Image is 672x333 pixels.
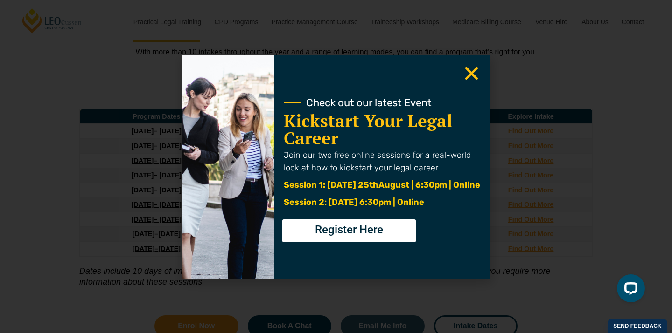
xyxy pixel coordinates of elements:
[282,219,416,242] a: Register Here
[609,271,649,310] iframe: LiveChat chat widget
[462,64,481,82] a: Close
[284,197,424,207] span: Session 2: [DATE] 6:30pm | Online
[378,180,480,190] span: August | 6:30pm | Online
[306,98,432,108] span: Check out our latest Event
[315,224,383,235] span: Register Here
[284,180,369,190] span: Session 1: [DATE] 25
[369,180,378,190] span: th
[284,109,452,150] a: Kickstart Your Legal Career
[284,150,471,173] span: Join our two free online sessions for a real-world look at how to kickstart your legal career.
